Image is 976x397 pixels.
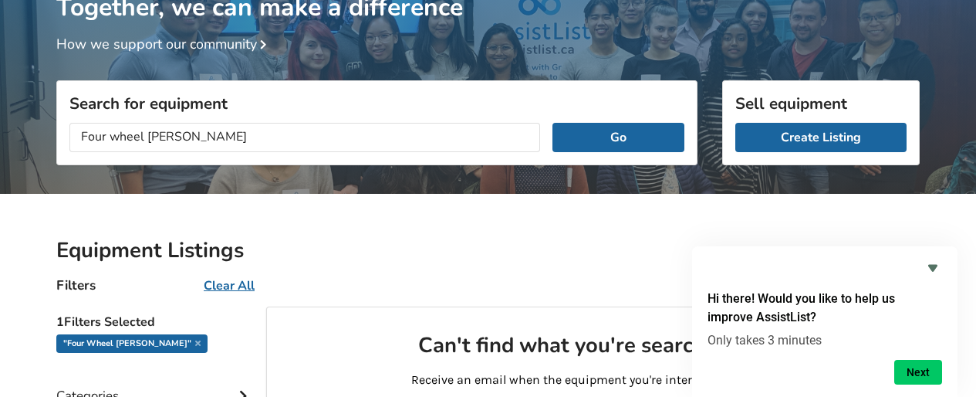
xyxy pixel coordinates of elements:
[708,259,942,385] div: Hi there! Would you like to help us improve AssistList?
[56,237,920,264] h2: Equipment Listings
[292,372,907,389] p: Receive an email when the equipment you're interested in is listed!
[69,123,540,152] input: I am looking for...
[708,333,942,348] p: Only takes 3 minutes
[292,332,907,359] h2: Can't find what you're searching for?
[56,307,254,334] h5: 1 Filters Selected
[735,123,907,152] a: Create Listing
[204,277,255,294] u: Clear All
[56,35,272,53] a: How we support our community
[56,277,96,294] h4: Filters
[924,259,942,277] button: Hide survey
[735,93,907,114] h3: Sell equipment
[894,360,942,385] button: Next question
[56,334,208,353] div: "Four wheel [PERSON_NAME]"
[69,93,684,114] h3: Search for equipment
[552,123,684,152] button: Go
[708,290,942,327] h2: Hi there! Would you like to help us improve AssistList?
